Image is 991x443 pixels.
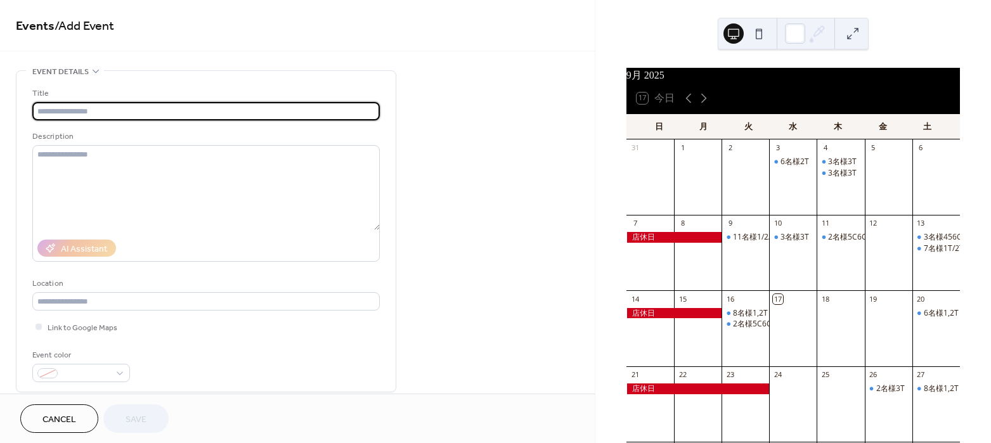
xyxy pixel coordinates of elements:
[869,370,878,380] div: 26
[817,232,864,243] div: 2名様5C6C
[626,232,722,243] div: 店休日
[916,294,926,304] div: 20
[773,143,782,153] div: 3
[678,294,687,304] div: 15
[865,383,912,394] div: 2名様3T
[916,219,926,228] div: 13
[678,370,687,380] div: 22
[630,219,640,228] div: 7
[773,219,782,228] div: 10
[860,114,905,139] div: 金
[630,370,640,380] div: 21
[32,87,377,100] div: Title
[817,157,864,167] div: 3名様3T
[725,370,735,380] div: 23
[912,232,960,243] div: 3名様456C
[773,294,782,304] div: 17
[820,370,830,380] div: 25
[630,143,640,153] div: 31
[733,319,772,330] div: 2名様5C6C
[722,319,769,330] div: 2名様5C6C
[626,308,722,319] div: 店休日
[780,232,809,243] div: 3名様3T
[820,219,830,228] div: 11
[916,370,926,380] div: 27
[626,68,960,83] div: 9月 2025
[876,383,905,394] div: 2名様3T
[733,232,780,243] div: 11名様1/2/3T
[924,243,964,254] div: 7名様1T/2T
[828,168,857,179] div: 3名様3T
[817,168,864,179] div: 3名様3T
[828,232,867,243] div: 2名様5C6C
[769,157,817,167] div: 6名様2T
[725,219,735,228] div: 9
[55,14,114,39] span: / Add Event
[771,114,816,139] div: 水
[924,383,959,394] div: 8名様1,2T
[815,114,860,139] div: 木
[678,143,687,153] div: 1
[924,232,962,243] div: 3名様456C
[722,308,769,319] div: 8名様1,2T
[20,404,98,433] button: Cancel
[726,114,771,139] div: 火
[769,232,817,243] div: 3名様3T
[42,413,76,427] span: Cancel
[733,308,768,319] div: 8名様1,2T
[916,143,926,153] div: 6
[905,114,950,139] div: 土
[48,321,117,335] span: Link to Google Maps
[780,157,809,167] div: 6名様2T
[32,130,377,143] div: Description
[626,383,769,394] div: 店休日
[32,65,89,79] span: Event details
[725,294,735,304] div: 16
[637,114,682,139] div: 日
[869,219,878,228] div: 12
[869,143,878,153] div: 5
[869,294,878,304] div: 19
[912,383,960,394] div: 8名様1,2T
[912,243,960,254] div: 7名様1T/2T
[681,114,726,139] div: 月
[828,157,857,167] div: 3名様3T
[678,219,687,228] div: 8
[820,143,830,153] div: 4
[924,308,959,319] div: 6名様1,2T
[32,277,377,290] div: Location
[16,14,55,39] a: Events
[32,349,127,362] div: Event color
[630,294,640,304] div: 14
[722,232,769,243] div: 11名様1/2/3T
[725,143,735,153] div: 2
[773,370,782,380] div: 24
[912,308,960,319] div: 6名様1,2T
[820,294,830,304] div: 18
